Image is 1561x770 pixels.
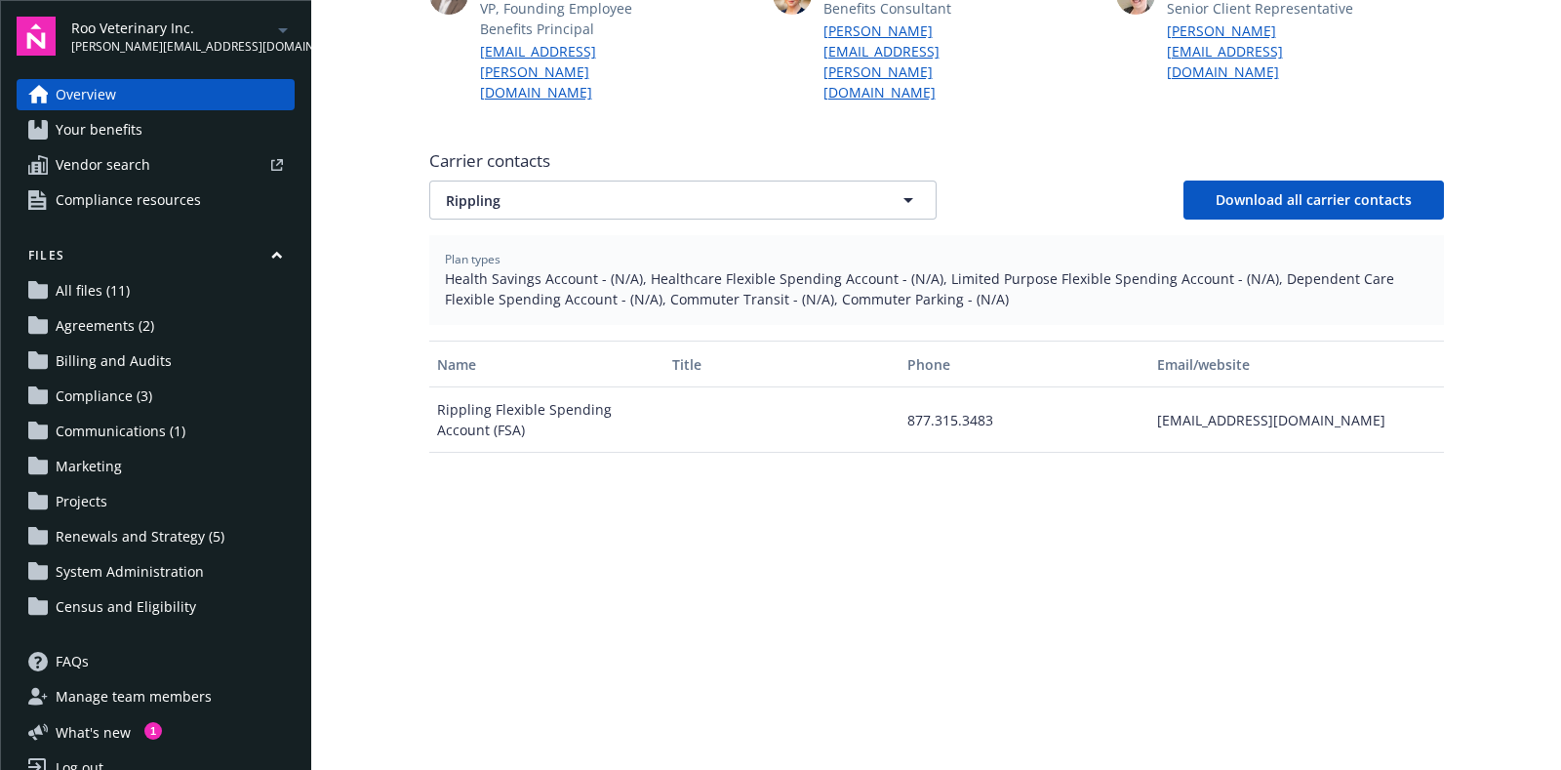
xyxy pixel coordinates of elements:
a: [PERSON_NAME][EMAIL_ADDRESS][PERSON_NAME][DOMAIN_NAME] [823,20,1015,102]
span: Manage team members [56,681,212,712]
span: Agreements (2) [56,310,154,342]
a: All files (11) [17,275,295,306]
span: Roo Veterinary Inc. [71,18,271,38]
button: Roo Veterinary Inc.[PERSON_NAME][EMAIL_ADDRESS][DOMAIN_NAME]arrowDropDown [71,17,295,56]
img: navigator-logo.svg [17,17,56,56]
span: Rippling [446,190,852,211]
span: Census and Eligibility [56,591,196,623]
a: Overview [17,79,295,110]
button: Files [17,247,295,271]
a: Census and Eligibility [17,591,295,623]
a: Vendor search [17,149,295,181]
span: Renewals and Strategy (5) [56,521,224,552]
span: Health Savings Account - (N/A), Healthcare Flexible Spending Account - (N/A), Limited Purpose Fle... [445,268,1428,309]
span: What ' s new [56,722,131,743]
div: 1 [144,722,162,740]
button: Title [664,341,900,387]
a: Manage team members [17,681,295,712]
a: Projects [17,486,295,517]
div: Title [672,354,892,375]
span: Projects [56,486,107,517]
a: Your benefits [17,114,295,145]
button: Rippling [429,181,937,220]
a: Agreements (2) [17,310,295,342]
button: Email/website [1149,341,1443,387]
div: Email/website [1157,354,1435,375]
a: Communications (1) [17,416,295,447]
a: [EMAIL_ADDRESS][PERSON_NAME][DOMAIN_NAME] [480,41,671,102]
span: Billing and Audits [56,345,172,377]
a: System Administration [17,556,295,588]
span: [PERSON_NAME][EMAIL_ADDRESS][DOMAIN_NAME] [71,38,271,56]
span: Marketing [56,451,122,482]
span: System Administration [56,556,204,588]
a: Compliance (3) [17,381,295,412]
a: arrowDropDown [271,18,295,41]
div: Name [437,354,657,375]
span: FAQs [56,646,89,677]
button: What's new1 [17,722,162,743]
span: Overview [56,79,116,110]
a: FAQs [17,646,295,677]
a: Renewals and Strategy (5) [17,521,295,552]
span: Plan types [445,251,1428,268]
div: 877.315.3483 [900,387,1149,453]
a: [PERSON_NAME][EMAIL_ADDRESS][DOMAIN_NAME] [1167,20,1358,82]
button: Download all carrier contacts [1183,181,1444,220]
span: Your benefits [56,114,142,145]
div: Rippling Flexible Spending Account (FSA) [429,387,664,453]
a: Compliance resources [17,184,295,216]
a: Marketing [17,451,295,482]
span: Carrier contacts [429,149,1444,173]
a: Billing and Audits [17,345,295,377]
button: Phone [900,341,1149,387]
span: Vendor search [56,149,150,181]
span: All files (11) [56,275,130,306]
div: [EMAIL_ADDRESS][DOMAIN_NAME] [1149,387,1443,453]
span: Communications (1) [56,416,185,447]
span: Compliance resources [56,184,201,216]
button: Name [429,341,664,387]
span: Download all carrier contacts [1216,190,1412,209]
div: Phone [907,354,1141,375]
span: Compliance (3) [56,381,152,412]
